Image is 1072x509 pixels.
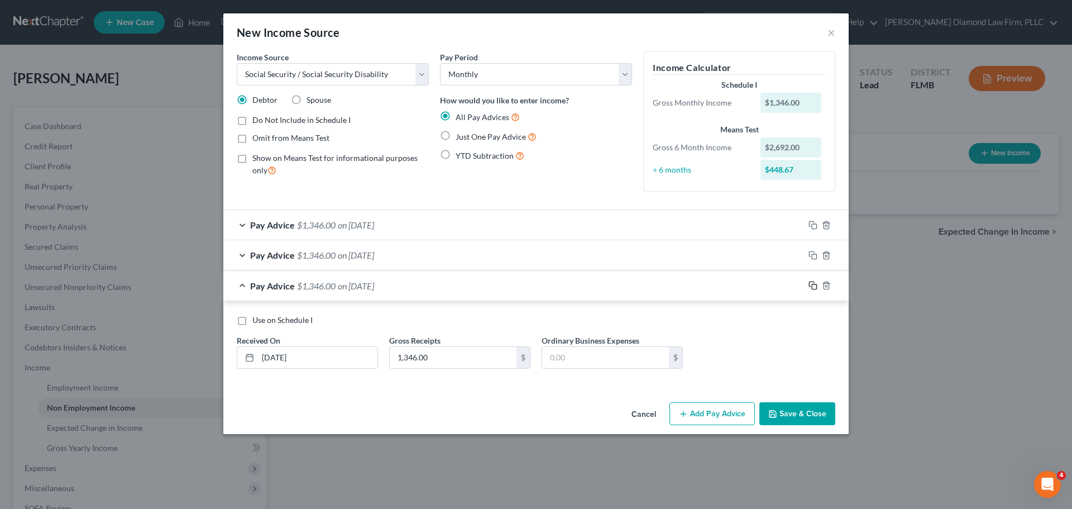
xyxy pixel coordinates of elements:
[237,53,289,62] span: Income Source
[1034,471,1061,498] iframe: Intercom live chat
[542,335,639,346] label: Ordinary Business Expenses
[760,137,822,158] div: $2,692.00
[669,402,755,426] button: Add Pay Advice
[252,133,329,142] span: Omit from Means Test
[307,95,331,104] span: Spouse
[542,347,669,368] input: 0.00
[623,403,665,426] button: Cancel
[653,124,826,135] div: Means Test
[258,347,377,368] input: MM/DD/YYYY
[456,151,514,160] span: YTD Subtraction
[1057,471,1066,480] span: 4
[669,347,682,368] div: $
[647,164,755,175] div: ÷ 6 months
[456,132,526,141] span: Just One Pay Advice
[338,250,374,260] span: on [DATE]
[759,402,835,426] button: Save & Close
[390,347,516,368] input: 0.00
[338,280,374,291] span: on [DATE]
[827,26,835,39] button: ×
[297,280,336,291] span: $1,346.00
[237,336,280,345] span: Received On
[252,95,277,104] span: Debtor
[653,79,826,91] div: Schedule I
[389,335,441,346] label: Gross Receipts
[237,25,340,40] div: New Income Source
[252,315,313,325] span: Use on Schedule I
[440,94,569,106] label: How would you like to enter income?
[297,250,336,260] span: $1,346.00
[760,93,822,113] div: $1,346.00
[516,347,530,368] div: $
[456,112,509,122] span: All Pay Advices
[760,160,822,180] div: $448.67
[297,220,336,230] span: $1,346.00
[653,61,826,75] h5: Income Calculator
[440,51,478,63] label: Pay Period
[252,153,418,175] span: Show on Means Test for informational purposes only
[250,250,295,260] span: Pay Advice
[338,220,374,230] span: on [DATE]
[647,142,755,153] div: Gross 6 Month Income
[250,220,295,230] span: Pay Advice
[647,97,755,108] div: Gross Monthly Income
[250,280,295,291] span: Pay Advice
[252,115,351,125] span: Do Not Include in Schedule I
